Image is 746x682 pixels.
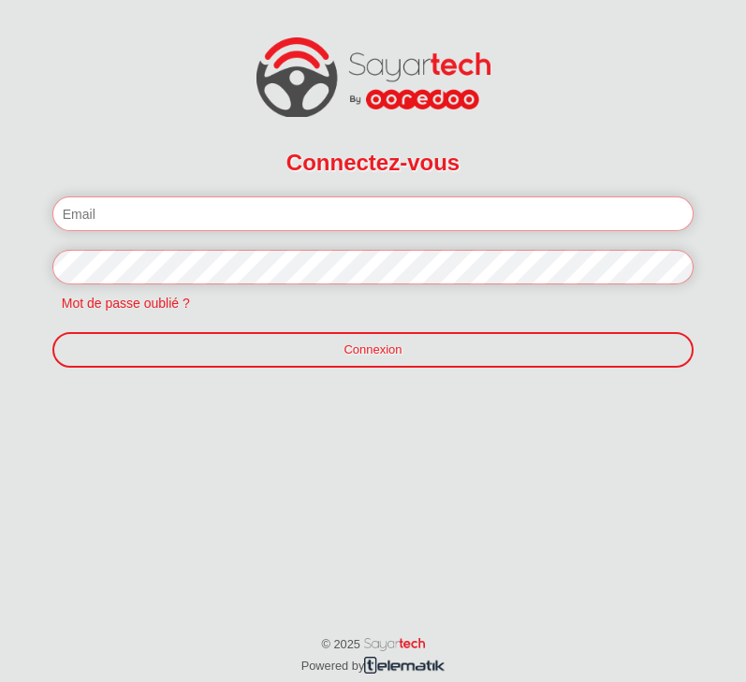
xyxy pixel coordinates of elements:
[52,296,199,311] a: Mot de passe oublié ?
[364,657,445,673] img: telematik.png
[52,332,694,368] a: Connexion
[364,638,425,651] img: word_sayartech.png
[241,617,505,676] p: © 2025 Powered by
[52,196,694,231] input: Email
[52,138,694,187] h2: Connectez-vous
